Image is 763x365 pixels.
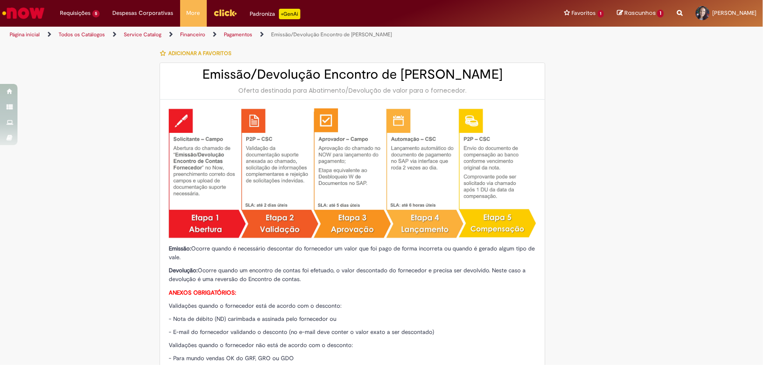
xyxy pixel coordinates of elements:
span: Requisições [60,9,91,17]
h2: Emissão/Devolução Encontro de [PERSON_NAME] [169,67,536,82]
a: Todos os Catálogos [59,31,105,38]
span: Validações quando o fornecedor está de acordo com o desconto: [169,302,341,309]
button: Adicionar a Favoritos [160,44,236,63]
span: Ocorre quando é necessário descontar do fornecedor um valor que foi pago de forma incorreta ou qu... [169,245,535,261]
img: click_logo_yellow_360x200.png [213,6,237,19]
span: 1 [657,10,664,17]
a: Rascunhos [617,9,664,17]
a: Pagamentos [224,31,252,38]
a: Service Catalog [124,31,161,38]
a: Página inicial [10,31,40,38]
strong: Devolução: [169,267,198,274]
img: ServiceNow [1,4,46,22]
span: Validações quando o fornecedor não está de acordo com o desconto: [169,341,353,349]
div: Padroniza [250,9,300,19]
div: Oferta destinada para Abatimento/Devolução de valor para o fornecedor. [169,86,536,95]
strong: ANEXOS OBRIGATÓRIOS: [169,289,236,296]
span: [PERSON_NAME] [712,9,756,17]
span: Favoritos [572,9,596,17]
span: Rascunhos [624,9,656,17]
span: Adicionar a Favoritos [168,50,231,57]
span: Despesas Corporativas [113,9,174,17]
span: - Nota de débito (ND) carimbada e assinada pelo fornecedor ou [169,315,336,323]
span: - E-mail do fornecedor validando o desconto (no e-mail deve conter o valor exato a ser descontado) [169,328,434,336]
p: +GenAi [279,9,300,19]
span: 1 [598,10,604,17]
span: - Para mundo vendas OK do GRF, GRO ou GDO [169,355,294,362]
a: Financeiro [180,31,205,38]
span: Ocorre quando um encontro de contas foi efetuado, o valor descontado do fornecedor e precisa ser ... [169,267,526,283]
span: 5 [92,10,100,17]
a: Emissão/Devolução Encontro de [PERSON_NAME] [271,31,392,38]
span: More [187,9,200,17]
strong: Emissão: [169,245,191,252]
ul: Trilhas de página [7,27,502,43]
